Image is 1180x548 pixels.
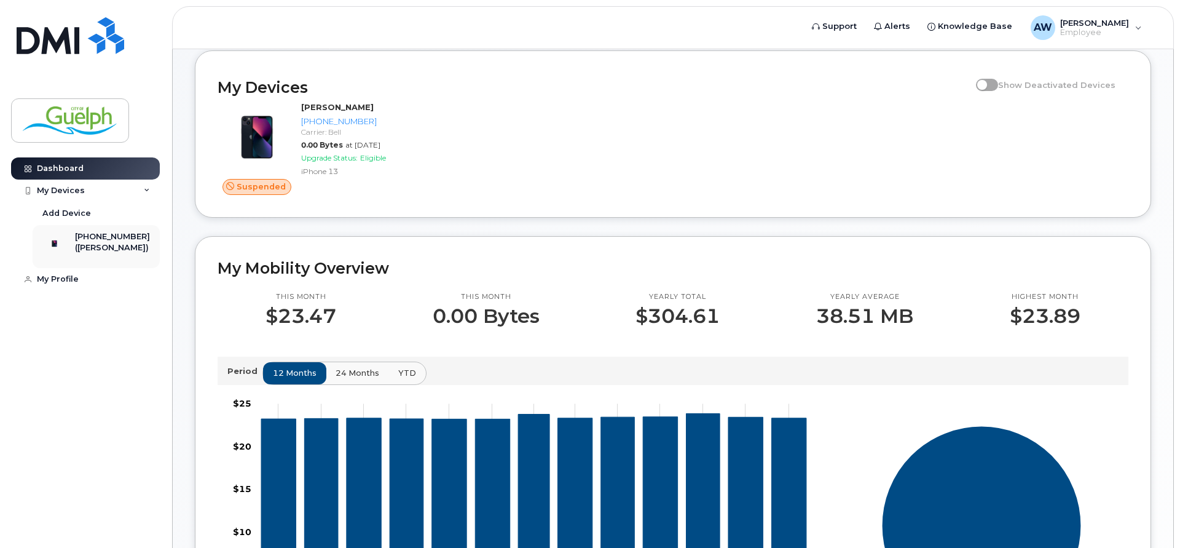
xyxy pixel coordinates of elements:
[227,365,262,377] p: Period
[233,440,251,451] tspan: $20
[233,398,251,409] tspan: $25
[1034,20,1052,35] span: AW
[803,14,865,39] a: Support
[919,14,1021,39] a: Knowledge Base
[865,14,919,39] a: Alerts
[233,526,251,538] tspan: $10
[218,259,1128,277] h2: My Mobility Overview
[1022,15,1150,40] div: Alex Wang
[816,305,913,327] p: 38.51 MB
[822,20,857,33] span: Support
[301,102,374,112] strong: [PERSON_NAME]
[1060,28,1129,38] span: Employee
[265,305,336,327] p: $23.47
[635,305,720,327] p: $304.61
[884,20,910,33] span: Alerts
[233,483,251,494] tspan: $15
[218,78,970,97] h2: My Devices
[345,140,380,149] span: at [DATE]
[998,80,1115,90] span: Show Deactivated Devices
[360,153,386,162] span: Eligible
[1010,305,1080,327] p: $23.89
[1060,18,1129,28] span: [PERSON_NAME]
[227,108,286,167] img: image20231002-3703462-1ig824h.jpeg
[301,116,430,127] div: [PHONE_NUMBER]
[336,367,379,379] span: 24 months
[976,73,986,83] input: Show Deactivated Devices
[218,101,435,195] a: Suspended[PERSON_NAME][PHONE_NUMBER]Carrier: Bell0.00 Bytesat [DATE]Upgrade Status:EligibleiPhone 13
[301,166,430,177] div: iPhone 13
[237,181,286,193] span: Suspended
[433,292,540,302] p: This month
[265,292,336,302] p: This month
[938,20,1012,33] span: Knowledge Base
[301,140,343,149] span: 0.00 Bytes
[433,305,540,327] p: 0.00 Bytes
[301,153,358,162] span: Upgrade Status:
[301,127,430,137] div: Carrier: Bell
[635,292,720,302] p: Yearly total
[398,367,416,379] span: YTD
[1010,292,1080,302] p: Highest month
[816,292,913,302] p: Yearly average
